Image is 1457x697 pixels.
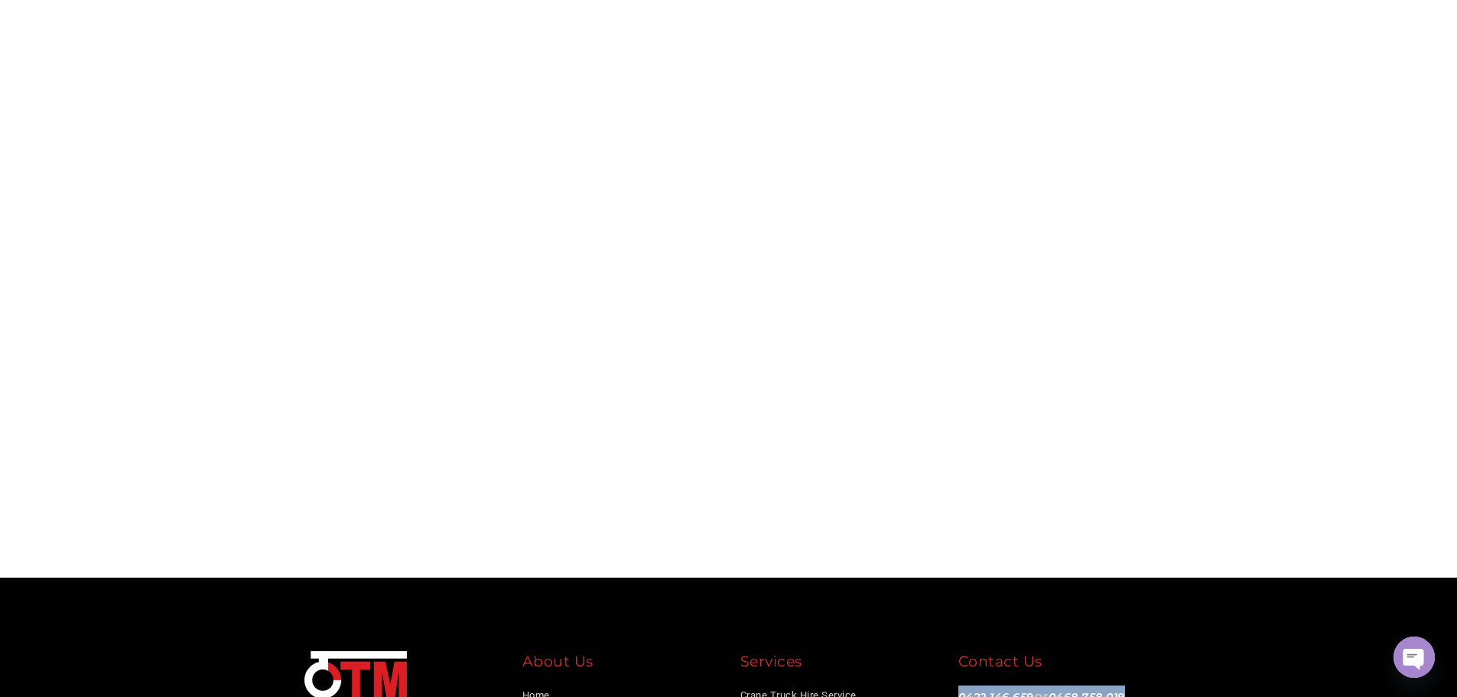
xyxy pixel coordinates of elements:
[958,651,1153,678] div: Contact Us
[522,651,717,678] div: About Us
[740,651,935,678] div: Services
